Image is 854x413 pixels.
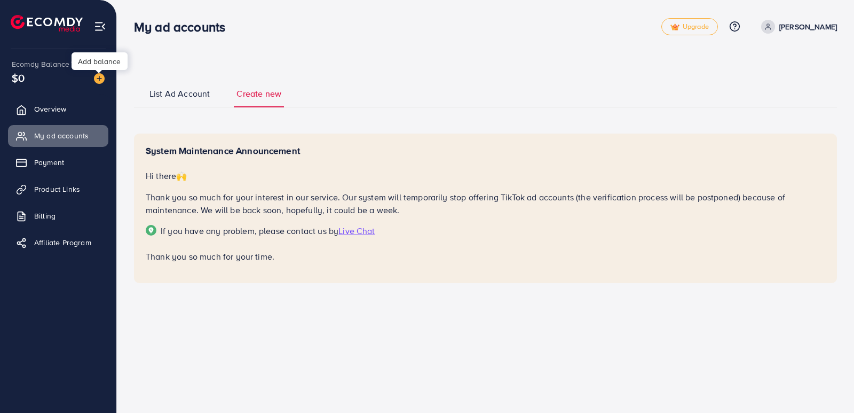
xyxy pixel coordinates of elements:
[134,19,234,35] h3: My ad accounts
[34,130,89,141] span: My ad accounts
[8,125,108,146] a: My ad accounts
[34,237,91,248] span: Affiliate Program
[779,20,837,33] p: [PERSON_NAME]
[72,52,128,70] div: Add balance
[34,157,64,168] span: Payment
[149,88,210,100] span: List Ad Account
[809,365,846,405] iframe: Chat
[146,169,825,182] p: Hi there
[8,152,108,173] a: Payment
[146,145,825,157] h5: System Maintenance Announcement
[670,24,679,31] img: tick
[12,70,25,85] span: $0
[8,178,108,200] a: Product Links
[236,88,281,100] span: Create new
[146,191,825,216] p: Thank you so much for your interest in our service. Our system will temporarily stop offering Tik...
[161,225,338,237] span: If you have any problem, please contact us by
[94,20,106,33] img: menu
[12,59,69,69] span: Ecomdy Balance
[34,211,56,221] span: Billing
[8,205,108,227] a: Billing
[11,15,83,32] img: logo
[661,18,718,35] a: tickUpgrade
[34,184,80,194] span: Product Links
[8,98,108,120] a: Overview
[146,250,825,263] p: Thank you so much for your time.
[176,170,187,182] span: 🙌
[94,73,105,84] img: image
[8,232,108,253] a: Affiliate Program
[670,23,709,31] span: Upgrade
[34,104,66,114] span: Overview
[338,225,375,237] span: Live Chat
[757,20,837,34] a: [PERSON_NAME]
[146,225,156,236] img: Popup guide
